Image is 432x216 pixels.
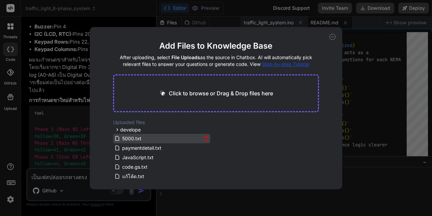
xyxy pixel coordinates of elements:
span: 5000.txt [122,135,142,143]
h4: After uploading, select as the source in Chatbox. AI will automatically pick relevant files to an... [113,54,319,68]
span: paymentdetail.txt [122,144,162,152]
span: Step-by-step Tutorial [262,61,309,67]
span: JavaScript.txt [122,153,154,162]
h2: Uploaded files [113,119,319,126]
span: แก้โค้ด.txt [122,172,145,181]
p: Click to browse or Drag & Drop files here [169,89,273,97]
span: develope [120,126,141,133]
span: code.gs.txt [122,163,148,171]
h2: Add Files to Knowledge Base [113,41,319,51]
span: File Uploads [171,54,200,60]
